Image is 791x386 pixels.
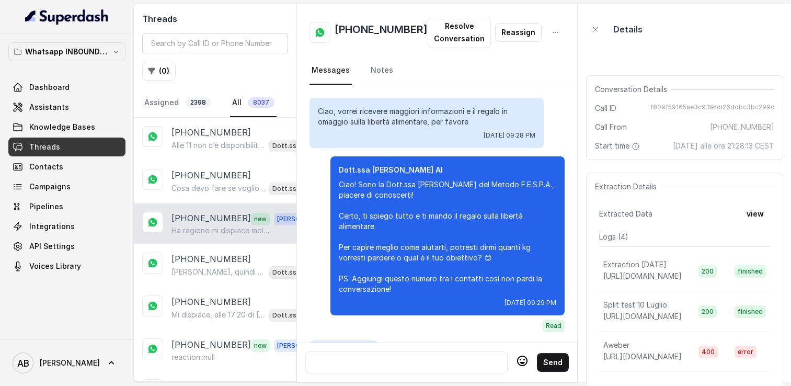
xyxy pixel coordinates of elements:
span: [DATE] 09:28 PM [484,131,535,140]
p: Aweber [603,340,629,350]
button: (0) [142,62,176,81]
h2: Threads [142,13,288,25]
p: [PHONE_NUMBER] [171,212,251,225]
p: Split test 10 Luglio [603,300,667,310]
p: Logs ( 4 ) [599,232,770,242]
input: Search by Call ID or Phone Number [142,33,288,53]
a: Campaigns [8,177,125,196]
span: f809f59165ae3c939bb26ddbc3bc299c [650,103,774,113]
nav: Tabs [142,89,288,117]
span: [PERSON_NAME] [40,358,100,368]
a: Pipelines [8,197,125,216]
span: Dashboard [29,82,70,93]
a: Voices Library [8,257,125,276]
p: Ciao, vorrei ricevere maggiori informazioni e il regalo in omaggio sulla libertà alimentare, per ... [318,106,535,127]
button: Resolve Conversation [428,17,491,48]
a: Notes [369,56,395,85]
button: view [740,205,770,223]
p: Alle 11 non c’è disponibilità [DATE], ma posso offrirti [DATE] alle 11:00 o alle 11:20. Quale pre... [171,140,265,151]
span: Extraction Details [595,181,661,192]
p: [PHONE_NUMBER] [171,253,251,265]
span: 8037 [248,97,274,108]
p: Mi dispiace, alle 17:20 di [DATE] non c’è disponibilità. Posso offrirti alle 17:40 o alle 18:20, ... [171,310,265,320]
a: Dashboard [8,78,125,97]
a: Knowledge Bases [8,118,125,137]
p: Cosa devo fare se voglio perdere questo kg? [171,183,265,194]
span: Call From [595,122,627,132]
p: [PHONE_NUMBER] [171,296,251,308]
span: [PHONE_NUMBER] [710,122,774,132]
span: Extracted Data [599,209,652,219]
p: Whatsapp INBOUND Workspace [25,46,109,58]
span: 2398 [185,97,211,108]
span: [PERSON_NAME] [274,213,333,225]
p: [PERSON_NAME], quindi sei riuscita a perdere qualche chilo ma poi hai ripreso mangiando di tutto,... [171,267,265,277]
nav: Tabs [309,56,565,85]
p: reaction::null [171,352,215,362]
p: Dott.ssa [PERSON_NAME] AI [339,165,556,175]
p: Dott.ssa [PERSON_NAME] AI [272,184,314,194]
p: Details [613,23,643,36]
p: Ciao! Sono la Dott.ssa [PERSON_NAME] del Metodo F.E.S.P.A., piacere di conoscerti! Certo, ti spie... [339,179,556,294]
p: Dott.ssa [PERSON_NAME] AI [272,310,314,321]
span: 200 [698,305,717,318]
span: Read [543,320,565,332]
span: Pipelines [29,201,63,212]
button: Send [537,353,569,372]
span: 200 [698,265,717,278]
a: Assigned2398 [142,89,213,117]
span: new [251,339,270,352]
span: 400 [698,346,718,358]
span: Start time [595,141,642,151]
span: [URL][DOMAIN_NAME] [603,271,682,280]
button: Reassign [495,23,542,42]
span: Knowledge Bases [29,122,95,132]
p: Extraction [DATE] [603,259,667,270]
p: [PHONE_NUMBER] [171,126,251,139]
a: Assistants [8,98,125,117]
span: Contacts [29,162,63,172]
span: Campaigns [29,181,71,192]
span: Threads [29,142,60,152]
p: [PHONE_NUMBER] [171,169,251,181]
a: API Settings [8,237,125,256]
span: Assistants [29,102,69,112]
img: light.svg [25,8,109,25]
span: [URL][DOMAIN_NAME] [603,312,682,321]
span: Voices Library [29,261,81,271]
a: Contacts [8,157,125,176]
button: Whatsapp INBOUND Workspace [8,42,125,61]
span: [DATE] 09:29 PM [505,299,556,307]
span: [PERSON_NAME] [274,339,333,352]
text: AB [17,358,29,369]
a: Integrations [8,217,125,236]
span: [DATE] alle ore 21:28:13 CEST [673,141,774,151]
span: Integrations [29,221,75,232]
span: new [251,213,270,225]
span: finished [735,305,766,318]
h2: [PHONE_NUMBER] [335,22,428,43]
p: Dott.ssa [PERSON_NAME] AI [272,141,314,151]
p: [PHONE_NUMBER] [171,338,251,352]
span: [URL][DOMAIN_NAME] [603,352,682,361]
span: Conversation Details [595,84,671,95]
span: error [735,346,756,358]
p: Ha ragione mi dispiace molto. Buona giornata [171,225,272,236]
a: Messages [309,56,352,85]
a: All8037 [230,89,277,117]
span: Call ID [595,103,616,113]
p: Dott.ssa [PERSON_NAME] AI [272,267,314,278]
span: finished [735,265,766,278]
span: API Settings [29,241,75,252]
a: Threads [8,138,125,156]
a: [PERSON_NAME] [8,348,125,378]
